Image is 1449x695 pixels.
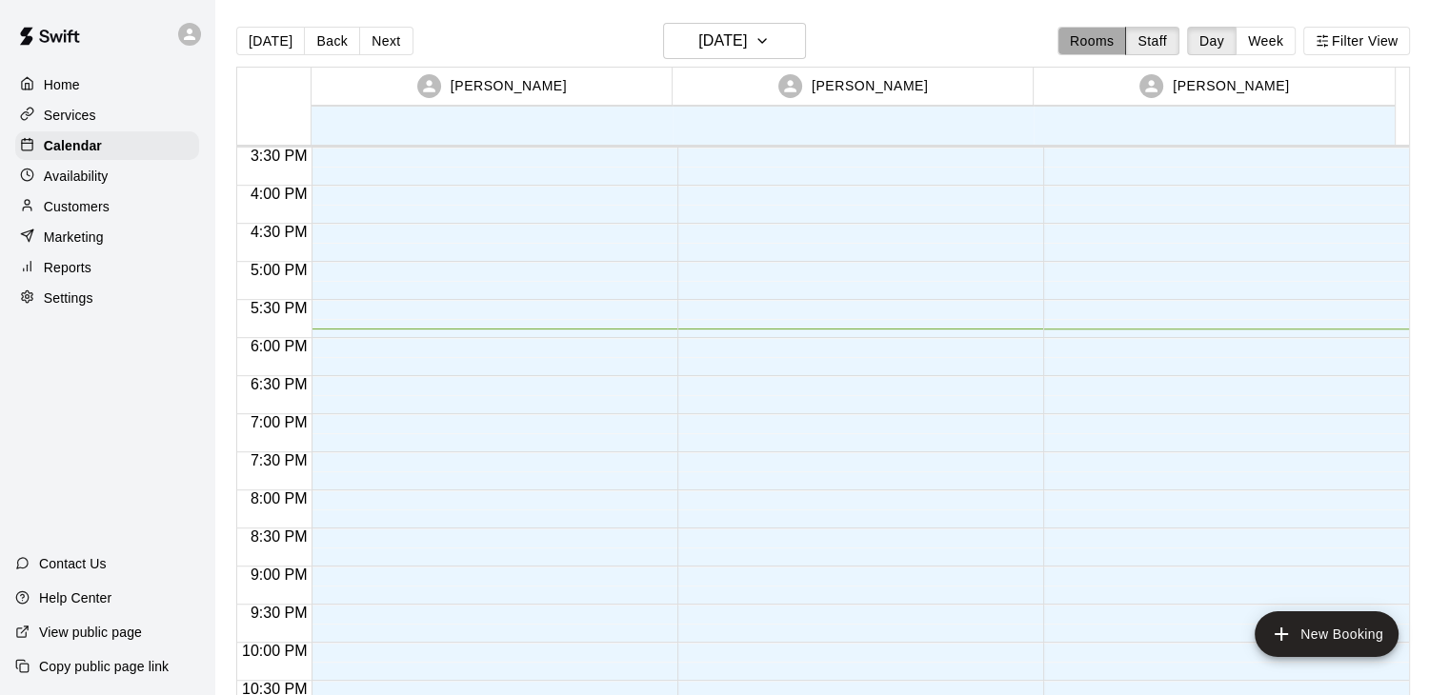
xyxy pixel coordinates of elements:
p: View public page [39,623,142,642]
p: Copy public page link [39,657,169,676]
p: [PERSON_NAME] [812,76,928,96]
p: Calendar [44,136,102,155]
p: [PERSON_NAME] [1173,76,1289,96]
p: Contact Us [39,554,107,573]
p: Home [44,75,80,94]
h6: [DATE] [698,28,747,54]
span: 7:00 PM [246,414,312,430]
a: Settings [15,284,199,312]
span: 4:30 PM [246,224,312,240]
a: Reports [15,253,199,282]
a: Availability [15,162,199,190]
p: [PERSON_NAME] [451,76,567,96]
button: Back [304,27,360,55]
a: Marketing [15,223,199,251]
span: 5:00 PM [246,262,312,278]
span: 4:00 PM [246,186,312,202]
button: [DATE] [663,23,806,59]
button: Rooms [1057,27,1126,55]
button: Week [1236,27,1296,55]
a: Services [15,101,199,129]
span: 9:00 PM [246,566,312,583]
span: 6:30 PM [246,376,312,392]
button: [DATE] [236,27,305,55]
span: 10:00 PM [237,643,312,659]
p: Settings [44,288,93,308]
button: Filter View [1303,27,1410,55]
span: 8:30 PM [246,528,312,545]
button: Next [359,27,413,55]
p: Customers [44,197,110,216]
span: 7:30 PM [246,452,312,468]
p: Services [44,106,96,125]
span: 8:00 PM [246,490,312,506]
p: Marketing [44,228,104,247]
span: 5:30 PM [246,300,312,316]
span: 6:00 PM [246,338,312,354]
span: 3:30 PM [246,148,312,164]
span: 9:30 PM [246,605,312,621]
p: Availability [44,167,109,186]
button: add [1255,611,1399,657]
a: Home [15,70,199,99]
button: Day [1187,27,1237,55]
button: Staff [1125,27,1179,55]
p: Reports [44,258,91,277]
p: Help Center [39,588,111,607]
a: Customers [15,192,199,221]
a: Calendar [15,131,199,160]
